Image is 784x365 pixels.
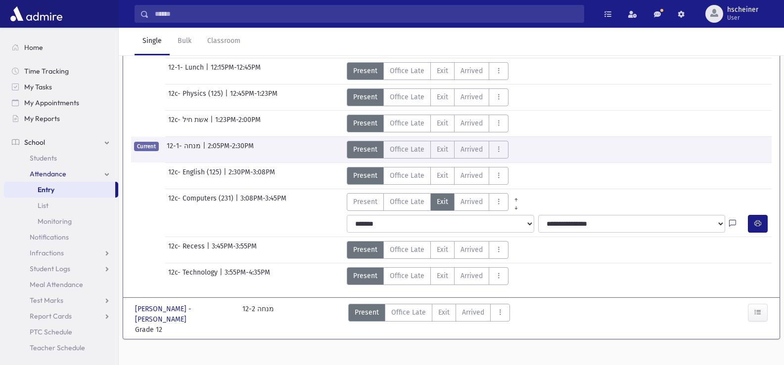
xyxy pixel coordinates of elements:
span: 3:08PM-3:45PM [240,193,286,211]
a: Teacher Schedule [4,340,118,356]
div: AttTypes [347,241,508,259]
span: Infractions [30,248,64,257]
span: Arrived [461,197,483,207]
span: My Reports [24,114,60,123]
div: AttTypes [347,193,524,211]
span: Present [353,144,377,155]
span: Arrived [461,244,483,255]
span: Office Late [390,197,424,207]
span: Office Late [390,66,424,76]
span: | [225,88,230,106]
span: | [210,115,215,132]
span: 12c- Recess [168,241,207,259]
a: Time Tracking [4,63,118,79]
span: Present [353,66,377,76]
span: Arrived [461,144,483,155]
span: | [203,141,208,159]
span: Arrived [461,66,483,76]
span: 12c- Physics (125) [168,88,225,106]
span: Arrived [461,92,483,102]
span: Notifications [30,233,69,242]
div: AttTypes [347,141,508,159]
a: Home [4,40,118,55]
span: Grade 12 [135,324,232,335]
span: Exit [437,244,448,255]
span: Present [353,170,377,181]
span: Present [353,271,377,281]
span: Office Late [390,92,424,102]
span: Present [353,197,377,207]
span: Exit [437,170,448,181]
div: AttTypes [348,304,510,335]
span: Entry [38,185,54,194]
span: Office Late [390,118,424,128]
a: Classroom [199,28,248,55]
a: List [4,198,118,213]
span: | [220,267,225,285]
span: Students [30,154,57,162]
span: 1:23PM-2:00PM [215,115,261,132]
a: Meal Attendance [4,277,118,292]
span: Office Late [390,170,424,181]
span: hscheiner [727,6,758,14]
span: Exit [437,144,448,155]
span: Office Late [391,307,426,318]
a: Attendance [4,166,118,182]
span: Office Late [390,271,424,281]
a: My Appointments [4,95,118,111]
div: AttTypes [347,88,508,106]
span: Exit [437,271,448,281]
a: All Prior [508,193,524,201]
span: Monitoring [38,217,72,226]
span: Teacher Schedule [30,343,85,352]
span: Arrived [461,118,483,128]
span: Home [24,43,43,52]
span: Current [134,142,159,151]
span: School [24,138,45,147]
span: Arrived [461,271,483,281]
span: Exit [438,307,450,318]
a: All Later [508,201,524,209]
a: Test Marks [4,292,118,308]
span: Arrived [462,307,484,318]
span: Attendance [30,169,66,178]
div: AttTypes [347,115,508,132]
span: Present [353,92,377,102]
input: Search [149,5,584,23]
span: | [235,193,240,211]
a: School [4,134,118,150]
span: 12:45PM-1:23PM [230,88,277,106]
span: Office Late [390,244,424,255]
span: | [206,62,211,80]
a: Infractions [4,245,118,261]
span: | [224,167,229,185]
a: Entry [4,182,115,198]
span: Meal Attendance [30,280,83,289]
a: PTC Schedule [4,324,118,340]
div: 12-2 מנחה [242,304,274,335]
span: 12:15PM-12:45PM [211,62,261,80]
a: Single [135,28,170,55]
span: My Appointments [24,98,79,107]
a: Student Logs [4,261,118,277]
span: Student Logs [30,264,70,273]
span: Arrived [461,170,483,181]
span: Time Tracking [24,67,69,76]
span: Office Late [390,144,424,155]
img: AdmirePro [8,4,65,24]
span: Exit [437,92,448,102]
span: Present [355,307,379,318]
span: Present [353,118,377,128]
span: Present [353,244,377,255]
span: 12c- Technology [168,267,220,285]
a: My Tasks [4,79,118,95]
span: 12-1- Lunch [168,62,206,80]
div: AttTypes [347,62,508,80]
span: 12c- Computers (231) [168,193,235,211]
a: Students [4,150,118,166]
span: 12-1- מנחה [167,141,203,159]
span: 12c- אשת חיל [168,115,210,132]
span: Test Marks [30,296,63,305]
a: Monitoring [4,213,118,229]
span: Report Cards [30,312,72,321]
